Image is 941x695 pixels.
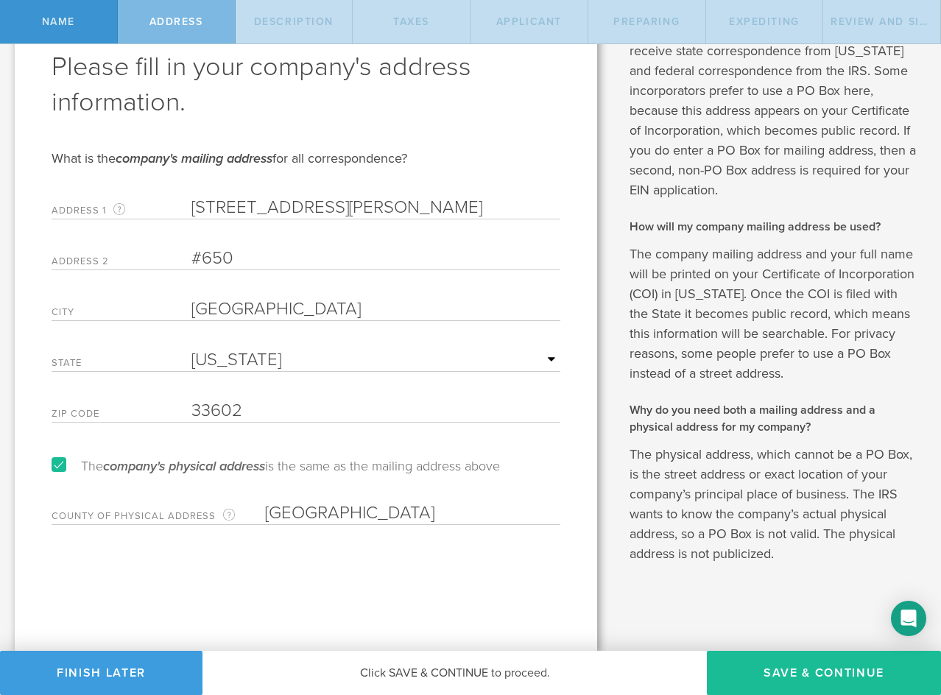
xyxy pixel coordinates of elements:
label: City [52,308,191,320]
span: Name [42,15,75,28]
label: Address 2 [52,257,191,269]
span: Preparing [613,15,680,28]
label: Zip code [52,409,191,422]
h2: How will my company mailing address be used? [630,219,919,235]
em: company's mailing address [116,150,272,166]
h1: Please fill in your company's address information. [52,49,560,120]
span: Review and Sign [831,15,937,28]
input: Required [191,197,560,219]
span: Taxes [393,15,429,28]
span: Address [149,15,203,28]
span: Expediting [729,15,800,28]
input: Required [191,298,560,320]
span: Click SAVE & CONTINUE to proceed. [360,666,550,680]
label: The is the same as the mailing address above [52,459,500,473]
em: company's physical address [103,458,265,474]
span: Description [254,15,334,28]
span: Applicant [496,15,562,28]
input: Required [191,400,560,422]
label: County of physical address [52,507,265,524]
label: State [52,359,191,371]
p: The company mailing address and your full name will be printed on your Certificate of Incorporati... [630,244,919,384]
p: The physical address, which cannot be a PO Box, is the street address or exact location of your c... [630,445,919,564]
button: Save & Continue [707,651,941,695]
label: Address 1 [52,202,191,219]
p: Enter the best mailing address where you wish to receive state correspondence from [US_STATE] and... [630,21,919,200]
div: What is the for all correspondence? [52,149,560,167]
h2: Why do you need both a mailing address and a physical address for my company? [630,402,919,435]
div: Open Intercom Messenger [891,601,926,636]
input: Required [265,502,560,524]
